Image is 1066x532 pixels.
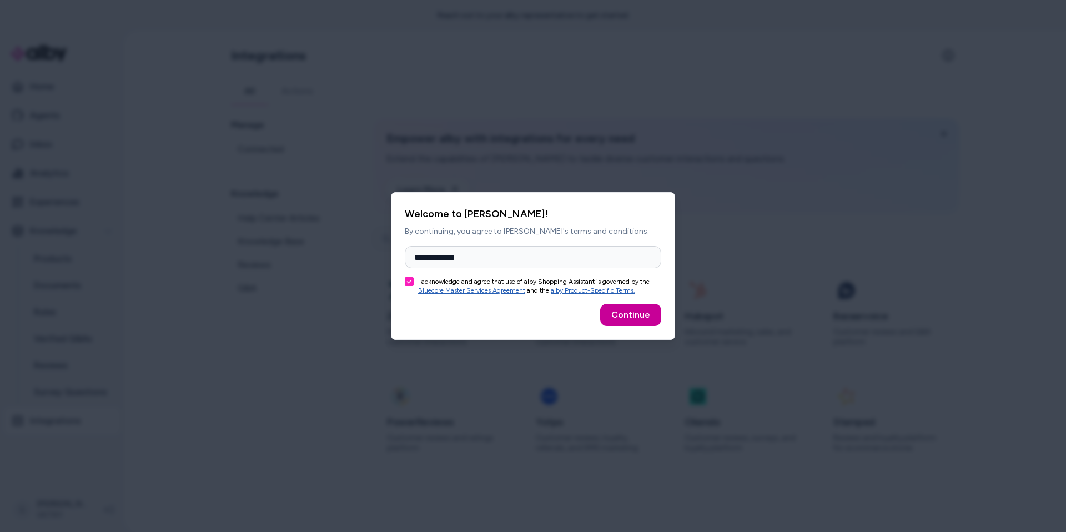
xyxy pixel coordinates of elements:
button: Continue [600,304,661,326]
h2: Welcome to [PERSON_NAME]! [405,206,661,222]
a: alby Product-Specific Terms. [551,287,635,294]
a: Bluecore Master Services Agreement [418,287,525,294]
label: I acknowledge and agree that use of alby Shopping Assistant is governed by the and the [418,277,661,295]
p: By continuing, you agree to [PERSON_NAME]'s terms and conditions. [405,226,661,237]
